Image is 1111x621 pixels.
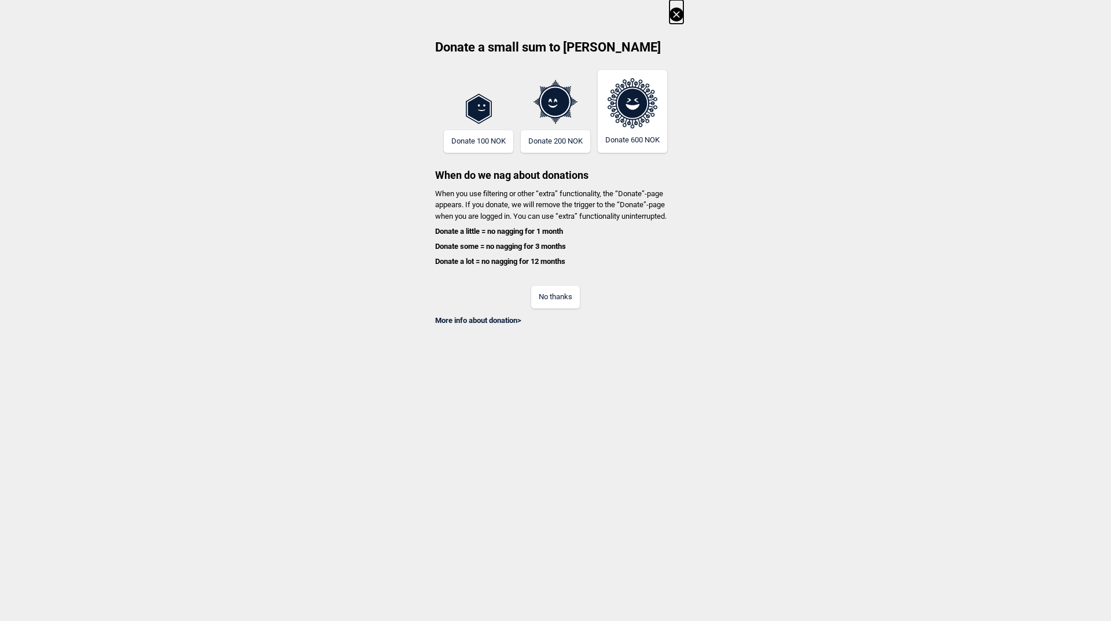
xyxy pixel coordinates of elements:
button: Donate 100 NOK [444,130,513,153]
h3: When do we nag about donations [428,153,683,182]
b: Donate a lot = no nagging for 12 months [435,257,565,266]
p: When you use filtering or other “extra” functionality, the “Donate”-page appears. If you donate, ... [428,188,683,267]
b: Donate a little = no nagging for 1 month [435,227,563,236]
button: No thanks [531,286,580,308]
h2: Donate a small sum to [PERSON_NAME] [428,39,683,64]
button: Donate 200 NOK [521,130,590,153]
a: More info about donation> [435,316,521,325]
button: Donate 600 NOK [598,70,667,153]
b: Donate some = no nagging for 3 months [435,242,566,251]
